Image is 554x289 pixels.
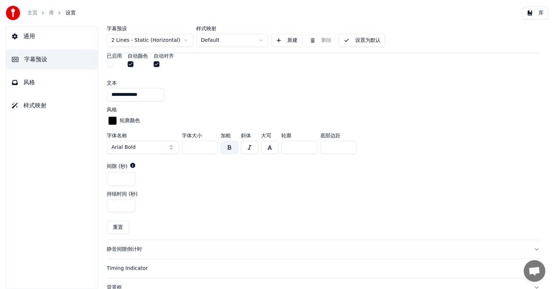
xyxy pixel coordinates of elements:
[6,72,98,93] button: 风格
[281,133,317,138] label: 轮廓
[23,78,35,87] span: 风格
[27,9,76,17] nav: breadcrumb
[107,80,117,85] label: 文本
[107,240,540,259] button: 静音间隙倒计时
[66,9,76,17] span: 设置
[261,133,278,138] label: 大写
[24,55,47,64] span: 字幕预设
[107,259,540,278] button: Timing Indicator
[27,9,38,17] a: 主页
[111,144,136,151] span: Arial Bold
[320,133,356,138] label: 底部边距
[107,191,137,196] label: 持续时间 (秒)
[339,34,385,47] button: 设置为默认
[23,101,47,110] span: 样式映射
[107,133,179,138] label: 字体名称
[107,265,528,272] div: Timing Indicator
[107,246,528,253] div: 静音间隙倒计时
[241,133,258,138] label: 斜体
[107,164,127,169] label: 间隙 (秒)
[6,26,98,46] button: 通用
[23,32,35,41] span: 通用
[271,34,302,47] button: 新建
[128,53,148,58] label: 自动颜色
[107,26,193,31] label: 字幕预设
[524,260,545,282] a: 打開聊天
[107,53,122,58] label: 已启用
[182,133,218,138] label: 字体大小
[221,133,238,138] label: 加粗
[120,117,140,124] div: 轮廓颜色
[154,53,174,58] label: 自动对齐
[49,9,54,17] a: 库
[6,6,20,20] img: youka
[196,26,268,31] label: 样式映射
[6,49,98,70] button: 字幕预设
[107,221,129,234] button: 重置
[522,6,548,19] button: 库
[107,115,141,126] button: 轮廓颜色
[6,95,98,116] button: 样式映射
[107,107,117,112] label: 风格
